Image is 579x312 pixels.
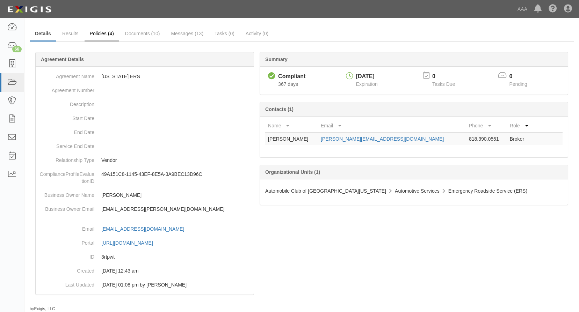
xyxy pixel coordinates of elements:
[30,27,56,42] a: Details
[321,136,444,142] a: [PERSON_NAME][EMAIL_ADDRESS][DOMAIN_NAME]
[57,27,84,40] a: Results
[265,119,318,132] th: Name
[101,225,184,232] div: [EMAIL_ADDRESS][DOMAIN_NAME]
[507,132,535,145] td: Broker
[101,206,251,213] p: [EMAIL_ADDRESS][PERSON_NAME][DOMAIN_NAME]
[356,81,378,87] span: Expiration
[38,153,94,164] dt: Relationship Type
[549,5,557,13] i: Help Center - Complianz
[38,250,94,260] dt: ID
[38,69,94,80] dt: Agreement Name
[265,169,320,175] b: Organizational Units (1)
[38,139,94,150] dt: Service End Date
[38,264,94,274] dt: Created
[265,106,294,112] b: Contacts (1)
[240,27,274,40] a: Activity (0)
[38,153,251,167] dd: Vendor
[432,81,455,87] span: Tasks Due
[448,188,527,194] span: Emergency Roadside Service (ERS)
[38,111,94,122] dt: Start Date
[38,222,94,232] dt: Email
[34,306,55,311] a: Exigis, LLC
[85,27,119,42] a: Policies (4)
[209,27,240,40] a: Tasks (0)
[356,73,378,81] div: [DATE]
[101,240,161,246] a: [URL][DOMAIN_NAME]
[432,73,464,81] p: 0
[268,73,275,80] i: Compliant
[265,132,318,145] td: [PERSON_NAME]
[101,192,251,199] p: [PERSON_NAME]
[38,69,251,83] dd: [US_STATE] ERS
[466,132,507,145] td: 818.390.0551
[509,73,536,81] p: 0
[166,27,209,40] a: Messages (13)
[507,119,535,132] th: Role
[120,27,165,40] a: Documents (10)
[514,2,531,16] a: AAA
[30,306,55,312] small: by
[38,83,94,94] dt: Agreement Number
[12,46,22,52] div: 66
[101,171,251,178] p: 49A151C8-1145-43EF-8E5A-3A9BEC13D96C
[38,278,251,292] dd: [DATE] 01:08 pm by [PERSON_NAME]
[38,236,94,246] dt: Portal
[509,81,527,87] span: Pending
[265,188,386,194] span: Automobile Club of [GEOGRAPHIC_DATA][US_STATE]
[38,250,251,264] dd: 3rtpwt
[466,119,507,132] th: Phone
[38,188,94,199] dt: Business Owner Name
[41,57,84,62] b: Agreement Details
[38,202,94,213] dt: Business Owner Email
[5,3,53,16] img: logo-5460c22ac91f19d4615b14bd174203de0afe785f0fc80cf4dbbc73dc1793850b.png
[265,57,288,62] b: Summary
[38,97,94,108] dt: Description
[318,119,466,132] th: Email
[38,264,251,278] dd: [DATE] 12:43 am
[38,167,94,185] dt: ComplianceProfileEvaluationID
[38,125,94,136] dt: End Date
[101,226,192,232] a: [EMAIL_ADDRESS][DOMAIN_NAME]
[38,278,94,288] dt: Last Updated
[395,188,440,194] span: Automotive Services
[278,73,305,81] div: Compliant
[278,81,298,87] span: Since 09/20/2024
